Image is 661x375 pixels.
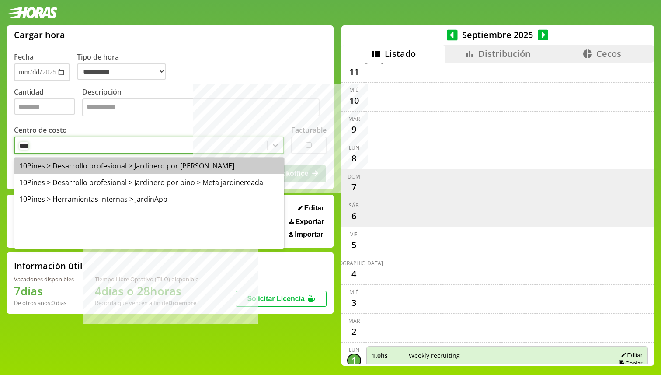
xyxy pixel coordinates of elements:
[14,174,284,191] div: 10Pines > Desarrollo profesional > Jardinero por pino > Meta jardinereada
[291,125,327,135] label: Facturable
[348,173,360,180] div: dom
[347,180,361,194] div: 7
[347,123,361,137] div: 9
[14,275,74,283] div: Vacaciones disponibles
[596,48,621,60] span: Cecos
[168,299,196,307] b: Diciembre
[348,317,360,325] div: mar
[286,217,327,226] button: Exportar
[14,283,74,299] h1: 7 días
[347,94,361,108] div: 10
[347,325,361,339] div: 2
[618,351,642,359] button: Editar
[616,360,642,367] button: Copiar
[349,202,359,209] div: sáb
[14,98,75,115] input: Cantidad
[458,29,538,41] span: Septiembre 2025
[14,191,284,207] div: 10Pines > Herramientas internas > JardinApp
[14,29,65,41] h1: Cargar hora
[7,7,58,18] img: logotipo
[14,158,284,174] div: 10Pines > Desarrollo profesional > Jardinero por [PERSON_NAME]
[348,115,360,123] div: mar
[295,218,324,226] span: Exportar
[14,260,83,272] h2: Información útil
[347,65,361,79] div: 11
[347,296,361,310] div: 3
[325,259,383,267] div: [DEMOGRAPHIC_DATA]
[82,98,320,117] textarea: Descripción
[14,87,82,119] label: Cantidad
[349,346,359,354] div: lun
[295,231,323,238] span: Importar
[347,238,361,252] div: 5
[304,204,324,212] span: Editar
[349,86,358,94] div: mié
[347,354,361,368] div: 1
[95,283,198,299] h1: 4 días o 28 horas
[77,52,173,81] label: Tipo de hora
[14,52,34,62] label: Fecha
[347,151,361,165] div: 8
[409,351,597,360] span: Weekly recruiting
[372,351,403,360] span: 1.0 hs
[82,87,327,119] label: Descripción
[385,48,416,60] span: Listado
[349,288,358,296] div: mié
[14,125,67,135] label: Centro de costo
[14,299,74,307] div: De otros años: 0 días
[347,209,361,223] div: 6
[350,231,358,238] div: vie
[478,48,531,60] span: Distribución
[95,299,198,307] div: Recordá que vencen a fin de
[247,295,305,302] span: Solicitar Licencia
[77,63,166,80] select: Tipo de hora
[95,275,198,283] div: Tiempo Libre Optativo (TiLO) disponible
[347,267,361,281] div: 4
[236,291,327,307] button: Solicitar Licencia
[341,63,654,364] div: scrollable content
[295,204,327,213] button: Editar
[349,144,359,151] div: lun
